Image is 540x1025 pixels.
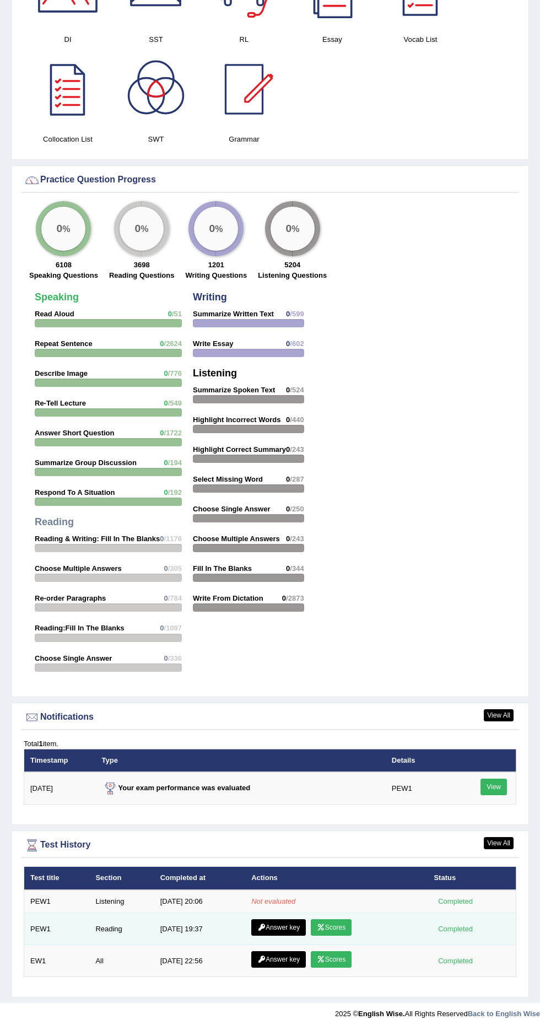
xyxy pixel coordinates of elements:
th: Status [428,867,516,890]
span: 0 [286,475,290,483]
span: 0 [286,416,290,424]
th: Test title [24,867,90,890]
td: Listening [89,890,154,913]
strong: Fill In The Blanks [193,564,252,573]
h4: Grammar [206,133,283,145]
span: 0 [286,386,290,394]
strong: 3698 [134,261,150,269]
strong: Back to English Wise [468,1010,540,1018]
span: 0 [164,564,168,573]
span: /524 [290,386,304,394]
td: [DATE] 20:06 [154,890,245,913]
td: [DATE] 19:37 [154,913,245,945]
span: /194 [168,458,182,467]
a: Scores [311,951,352,968]
th: Completed at [154,867,245,890]
span: 0 [164,458,168,467]
th: Type [96,749,386,772]
span: 0 [286,535,290,543]
strong: Highlight Correct Summary [193,445,286,454]
div: Completed [434,895,477,907]
a: View All [484,837,514,849]
strong: English Wise. [358,1010,404,1018]
span: 0 [164,488,168,497]
h4: RL [206,34,283,45]
h4: DI [29,34,106,45]
a: View [480,779,507,795]
span: 0 [160,535,164,543]
td: [DATE] [24,772,96,805]
td: All [89,945,154,977]
td: EW1 [24,945,90,977]
span: /51 [172,310,182,318]
span: 0 [168,310,172,318]
span: /2624 [164,339,182,348]
td: PEW1 [24,913,90,945]
th: Actions [245,867,428,890]
th: Timestamp [24,749,96,772]
h4: SST [117,34,195,45]
strong: Respond To A Situation [35,488,115,497]
strong: Summarize Spoken Text [193,386,275,394]
strong: Re-Tell Lecture [35,399,86,407]
div: 2025 © All Rights Reserved [335,1003,540,1019]
strong: Select Missing Word [193,475,263,483]
span: 0 [164,594,168,602]
label: Writing Questions [185,270,247,280]
h4: SWT [117,133,195,145]
span: 0 [164,399,168,407]
span: 0 [286,564,290,573]
a: Scores [311,919,352,936]
strong: Summarize Group Discussion [35,458,137,467]
th: Section [89,867,154,890]
span: /2873 [286,594,304,602]
span: /440 [290,416,304,424]
a: Answer key [251,951,306,968]
span: /602 [290,339,304,348]
span: /1176 [164,535,182,543]
h4: Collocation List [29,133,106,145]
span: /305 [168,564,182,573]
td: PEW1 [24,890,90,913]
div: % [41,207,85,251]
big: 0 [135,223,141,235]
big: 0 [57,223,63,235]
strong: Listening [193,368,237,379]
label: Speaking Questions [29,270,98,280]
span: 0 [286,310,290,318]
strong: Choose Single Answer [193,505,270,513]
strong: Reading:Fill In The Blanks [35,624,125,632]
label: Reading Questions [109,270,174,280]
label: Listening Questions [258,270,327,280]
span: 0 [282,594,286,602]
strong: Choose Single Answer [35,654,112,662]
strong: Write From Dictation [193,594,263,602]
span: /243 [290,535,304,543]
strong: 5204 [284,261,300,269]
a: Answer key [251,919,306,936]
span: 0 [286,445,290,454]
span: /599 [290,310,304,318]
em: Not evaluated [251,897,295,905]
span: /336 [168,654,182,662]
td: Reading [89,913,154,945]
strong: Highlight Incorrect Words [193,416,280,424]
big: 0 [209,223,215,235]
strong: Read Aloud [35,310,74,318]
strong: Answer Short Question [35,429,114,437]
span: /287 [290,475,304,483]
a: View All [484,709,514,721]
strong: Repeat Sentence [35,339,93,348]
td: [DATE] 22:56 [154,945,245,977]
div: % [194,207,238,251]
strong: Writing [193,292,227,303]
span: /250 [290,505,304,513]
span: 0 [286,339,290,348]
th: Details [386,749,450,772]
strong: 1201 [208,261,224,269]
div: % [271,207,315,251]
div: Test History [24,837,516,854]
span: 0 [286,505,290,513]
div: Total item. [24,738,516,749]
span: 0 [160,624,164,632]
